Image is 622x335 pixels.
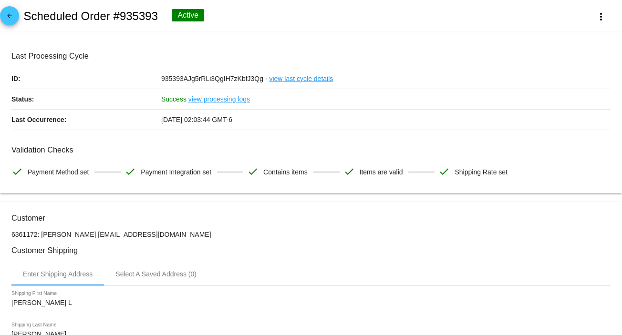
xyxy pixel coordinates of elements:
mat-icon: arrow_back [4,12,15,24]
mat-icon: more_vert [595,11,607,22]
span: 935393AJg5rRLi3QgIH7zKbfJ3Qg - [161,75,268,82]
p: Status: [11,89,161,109]
h3: Validation Checks [11,145,611,154]
a: view processing logs [188,89,250,109]
span: Success [161,95,187,103]
mat-icon: check [11,166,23,177]
span: [DATE] 02:03:44 GMT-6 [161,116,232,123]
h3: Customer Shipping [11,246,611,255]
p: ID: [11,69,161,89]
span: Payment Integration set [141,162,211,182]
input: Shipping First Name [11,299,97,307]
mat-icon: check [438,166,450,177]
span: Shipping Rate set [455,162,508,182]
mat-icon: check [124,166,136,177]
span: Items are valid [360,162,403,182]
p: 6361172: [PERSON_NAME] [EMAIL_ADDRESS][DOMAIN_NAME] [11,231,611,238]
h3: Customer [11,213,611,223]
h2: Scheduled Order #935393 [23,10,158,23]
span: Contains items [263,162,308,182]
mat-icon: check [247,166,259,177]
a: view last cycle details [269,69,333,89]
div: Active [172,9,204,21]
h3: Last Processing Cycle [11,51,611,61]
div: Enter Shipping Address [23,270,93,278]
span: Payment Method set [28,162,89,182]
mat-icon: check [343,166,355,177]
p: Last Occurrence: [11,110,161,130]
div: Select A Saved Address (0) [115,270,197,278]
